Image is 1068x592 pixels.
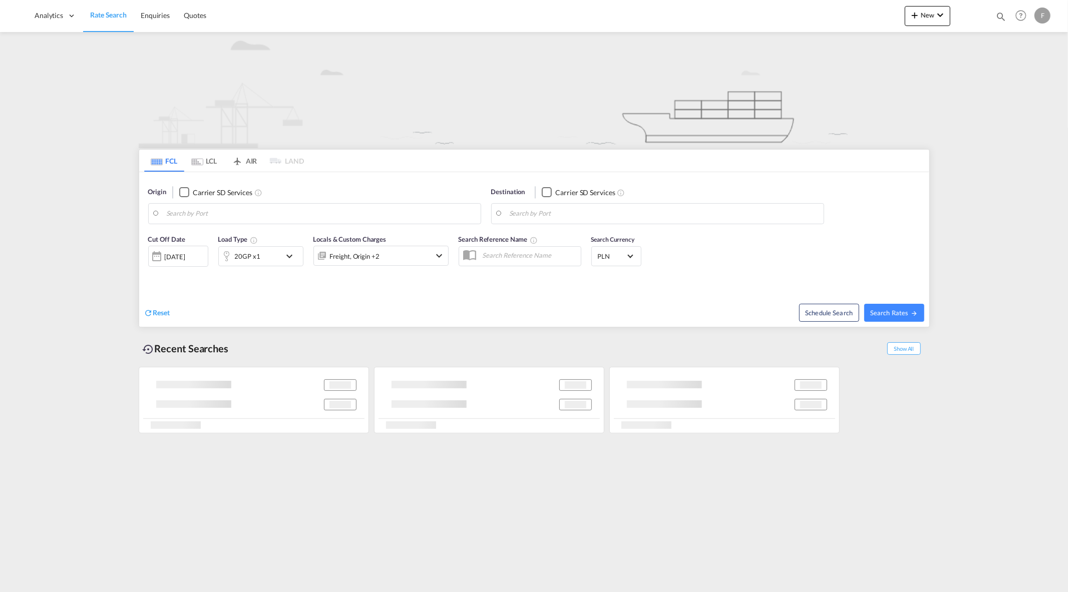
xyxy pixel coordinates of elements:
md-icon: icon-arrow-right [911,310,918,317]
span: Search Reference Name [459,235,538,243]
md-tab-item: AIR [224,150,264,172]
md-icon: Unchecked: Search for CY (Container Yard) services for all selected carriers.Checked : Search for... [254,189,262,197]
div: F [1034,8,1050,24]
span: Origin [148,187,166,197]
div: Carrier SD Services [193,188,252,198]
span: Enquiries [141,11,170,20]
img: new-FCL.png [139,32,930,148]
md-icon: icon-refresh [144,308,153,317]
div: icon-refreshReset [144,308,170,319]
div: Help [1012,7,1034,25]
md-tab-item: FCL [144,150,184,172]
md-icon: Unchecked: Search for CY (Container Yard) services for all selected carriers.Checked : Search for... [617,189,625,197]
div: Carrier SD Services [555,188,615,198]
span: New [909,11,946,19]
md-pagination-wrapper: Use the left and right arrow keys to navigate between tabs [144,150,304,172]
span: Help [1012,7,1029,24]
span: Locals & Custom Charges [313,235,387,243]
button: Note: By default Schedule search will only considerorigin ports, destination ports and cut off da... [799,304,859,322]
span: Quotes [184,11,206,20]
md-select: Select Currency: zł PLNPoland Zloty [597,249,636,263]
span: Destination [491,187,525,197]
div: icon-magnify [995,11,1006,26]
md-icon: Select multiple loads to view rates [250,236,258,244]
div: Freight Origin Destination Dock Stuffing [330,249,380,263]
div: Origin Checkbox No InkUnchecked: Search for CY (Container Yard) services for all selected carrier... [139,172,929,327]
span: PLN [598,252,626,261]
md-tab-item: LCL [184,150,224,172]
div: 20GP x1icon-chevron-down [218,246,303,266]
span: Load Type [218,235,258,243]
md-icon: Your search will be saved by the below given name [530,236,538,244]
md-icon: icon-plus 400-fg [909,9,921,21]
div: [DATE] [148,246,208,267]
div: [DATE] [165,252,185,261]
span: Search Rates [870,309,918,317]
span: Rate Search [90,11,127,19]
span: Search Currency [591,236,635,243]
button: icon-plus 400-fgNewicon-chevron-down [905,6,950,26]
md-checkbox: Checkbox No Ink [179,187,252,198]
md-icon: icon-chevron-down [934,9,946,21]
md-datepicker: Select [148,266,156,279]
md-icon: icon-chevron-down [434,250,446,262]
input: Search by Port [166,206,476,221]
span: Show All [887,342,920,355]
input: Search Reference Name [478,248,581,263]
input: Search by Port [509,206,819,221]
span: Analytics [35,11,63,21]
div: 20GP x1 [235,249,260,263]
md-icon: icon-chevron-down [283,250,300,262]
md-checkbox: Checkbox No Ink [542,187,615,198]
button: Search Ratesicon-arrow-right [864,304,924,322]
span: Reset [153,308,170,317]
md-icon: icon-backup-restore [143,343,155,355]
md-icon: icon-airplane [231,155,243,163]
div: Freight Origin Destination Dock Stuffingicon-chevron-down [313,246,449,266]
div: Recent Searches [139,337,233,360]
span: Cut Off Date [148,235,186,243]
md-icon: icon-magnify [995,11,1006,22]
